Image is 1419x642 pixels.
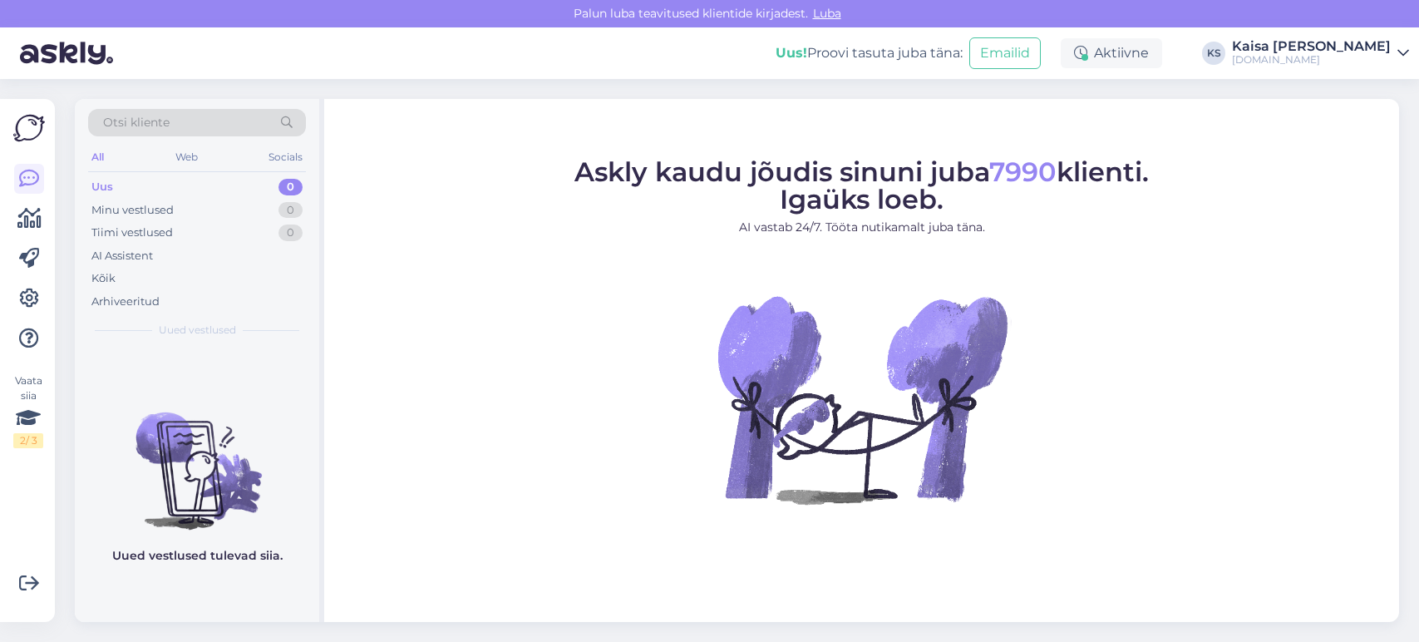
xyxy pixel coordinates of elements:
span: Otsi kliente [103,114,170,131]
div: [DOMAIN_NAME] [1232,53,1391,67]
div: Arhiveeritud [91,294,160,310]
div: Tiimi vestlused [91,225,173,241]
img: Askly Logo [13,112,45,144]
div: Socials [265,146,306,168]
span: Luba [808,6,846,21]
div: KS [1202,42,1225,65]
p: AI vastab 24/7. Tööta nutikamalt juba täna. [574,219,1149,236]
div: Minu vestlused [91,202,174,219]
div: Vaata siia [13,373,43,448]
div: AI Assistent [91,248,153,264]
div: Web [172,146,201,168]
div: Kõik [91,270,116,287]
div: 0 [278,179,303,195]
span: 7990 [989,156,1057,188]
img: No chats [75,383,319,532]
b: Uus! [776,45,807,61]
div: Kaisa [PERSON_NAME] [1232,40,1391,53]
div: 0 [278,225,303,241]
div: 0 [278,202,303,219]
div: Uus [91,179,113,195]
div: Aktiivne [1061,38,1162,68]
p: Uued vestlused tulevad siia. [112,547,283,565]
span: Uued vestlused [159,323,236,338]
button: Emailid [969,37,1041,69]
div: Proovi tasuta juba täna: [776,43,963,63]
div: 2 / 3 [13,433,43,448]
div: All [88,146,107,168]
a: Kaisa [PERSON_NAME][DOMAIN_NAME] [1232,40,1409,67]
img: No Chat active [712,249,1012,549]
span: Askly kaudu jõudis sinuni juba klienti. Igaüks loeb. [574,156,1149,215]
